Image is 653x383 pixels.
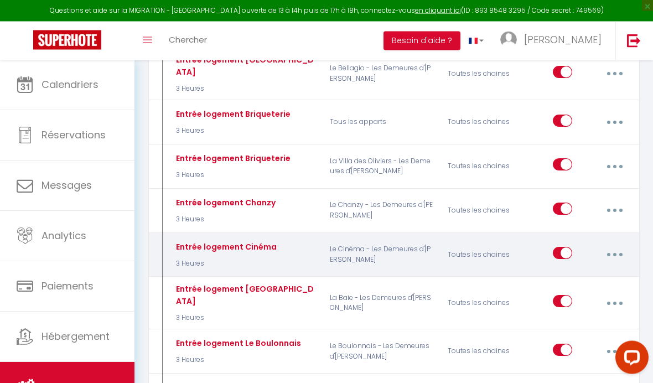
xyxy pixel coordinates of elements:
div: Entrée logement Briqueterie [173,108,291,121]
p: 3 Heures [173,84,315,95]
p: Tous les apparts [323,107,440,139]
p: 3 Heures [173,313,315,324]
p: 3 Heures [173,355,301,366]
img: ... [500,32,517,48]
span: Hébergement [42,329,110,343]
div: Toutes les chaines [440,151,519,183]
p: La Villa des Oliviers - Les Demeures d'[PERSON_NAME] [323,151,440,183]
p: 3 Heures [173,170,291,181]
div: Toutes les chaines [440,336,519,368]
div: Toutes les chaines [440,239,519,271]
img: logout [627,34,641,48]
div: Entrée logement Cinéma [173,241,277,253]
iframe: LiveChat chat widget [607,337,653,383]
p: Le Bellagio - Les Demeures d'[PERSON_NAME] [323,54,440,95]
a: Chercher [160,22,215,60]
a: ... [PERSON_NAME] [492,22,615,60]
p: Le Boulonnais - Les Demeures d'[PERSON_NAME] [323,336,440,368]
div: Entrée logement Briqueterie [173,153,291,165]
div: Toutes les chaines [440,107,519,139]
p: Le Cinéma - Les Demeures d'[PERSON_NAME] [323,239,440,271]
div: Toutes les chaines [440,195,519,227]
span: Chercher [169,34,207,45]
span: Messages [42,178,92,192]
p: 3 Heures [173,126,291,137]
div: Entrée logement [GEOGRAPHIC_DATA] [173,54,315,79]
span: [PERSON_NAME] [524,33,602,46]
span: Calendriers [42,77,99,91]
p: 3 Heures [173,215,276,225]
span: Paiements [42,279,94,293]
div: Entrée logement Chanzy [173,197,276,209]
p: Le Chanzy - Les Demeures d'[PERSON_NAME] [323,195,440,227]
p: La Baie - Les Demeures d'[PERSON_NAME] [323,283,440,324]
div: Entrée logement Le Boulonnais [173,338,301,350]
p: 3 Heures [173,259,277,270]
img: Super Booking [33,30,101,50]
button: Besoin d'aide ? [383,32,460,50]
span: Réservations [42,128,106,142]
div: Toutes les chaines [440,54,519,95]
span: Analytics [42,229,86,242]
div: Entrée logement [GEOGRAPHIC_DATA] [173,283,315,308]
a: en cliquant ici [415,6,461,15]
div: Toutes les chaines [440,283,519,324]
